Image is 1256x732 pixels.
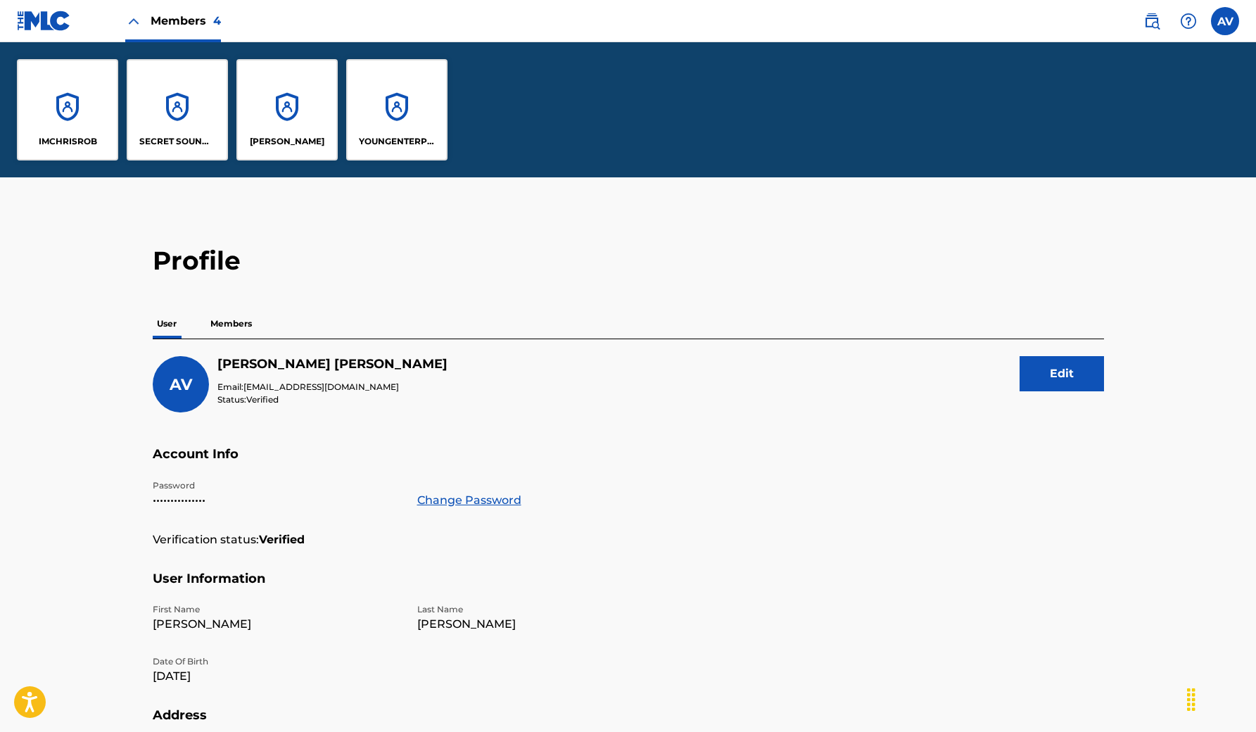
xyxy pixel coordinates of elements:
p: [PERSON_NAME] [153,616,400,633]
div: User Menu [1211,7,1239,35]
p: ••••••••••••••• [153,492,400,509]
img: search [1143,13,1160,30]
div: Drag [1180,679,1203,721]
h5: Antoinette Vereen [217,356,448,372]
img: Close [125,13,142,30]
p: User [153,309,181,339]
p: Members [206,309,256,339]
a: AccountsSECRET SOUNDS BABY [127,59,228,160]
h5: User Information [153,571,1104,604]
p: [DATE] [153,668,400,685]
strong: Verified [259,531,305,548]
a: Accounts[PERSON_NAME] [236,59,338,160]
p: First Name [153,603,400,616]
iframe: Chat Widget [1186,664,1256,732]
span: AV [170,375,192,394]
p: YOUNGENTERPRISEMUSICPUBLISHING [359,135,436,148]
img: MLC Logo [17,11,71,31]
span: Members [151,13,221,29]
p: Last Name [417,603,665,616]
p: Status: [217,393,448,406]
button: Edit [1020,356,1104,391]
a: AccountsYOUNGENTERPRISEMUSICPUBLISHING [346,59,448,160]
span: 4 [213,14,221,27]
h5: Account Info [153,446,1104,479]
p: Verification status: [153,531,259,548]
p: Toni Styles [250,135,324,148]
span: [EMAIL_ADDRESS][DOMAIN_NAME] [243,381,399,392]
span: Verified [246,394,279,405]
p: [PERSON_NAME] [417,616,665,633]
h2: Profile [153,245,1104,277]
p: Email: [217,381,448,393]
a: AccountsIMCHRISROB [17,59,118,160]
p: Date Of Birth [153,655,400,668]
a: Public Search [1138,7,1166,35]
p: SECRET SOUNDS BABY [139,135,216,148]
p: IMCHRISROB [39,135,97,148]
p: Password [153,479,400,492]
iframe: Resource Center [1217,493,1256,609]
div: Help [1174,7,1203,35]
a: Change Password [417,492,521,509]
img: help [1180,13,1197,30]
